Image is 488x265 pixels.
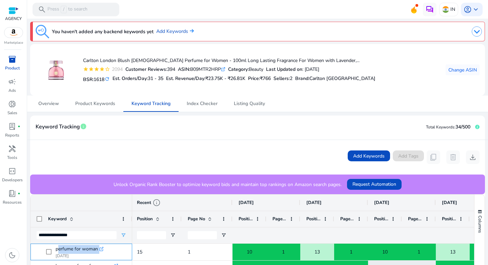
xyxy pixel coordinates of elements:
[178,66,225,73] div: B09MTR2HRP
[188,29,194,33] img: arrow-right.svg
[148,75,163,82] span: 31 - 35
[170,232,176,238] button: Open Filter Menu
[38,5,46,14] span: search
[448,66,477,74] span: Change ASIN
[137,249,142,255] span: 15
[306,200,322,206] span: [DATE]
[110,66,123,73] div: 2094
[450,245,455,259] span: 13
[228,66,249,73] b: Category:
[131,101,170,106] span: Keyword Tracking
[113,76,163,82] h5: Est. Orders/Day:
[104,76,110,82] mat-icon: refresh
[83,66,88,72] mat-icon: star
[239,200,254,206] span: [DATE]
[442,200,457,206] span: [DATE]
[47,6,87,13] p: Press to search
[350,245,352,259] span: 1
[205,75,245,82] span: ₹23.75K - ₹26.81K
[5,65,20,71] p: Product
[83,75,110,83] h5: BSR:
[426,124,455,130] span: Total Keywords:
[38,101,59,106] span: Overview
[187,101,218,106] span: Index Checker
[248,76,271,82] h5: Price:
[442,6,449,13] img: in.svg
[121,232,126,238] button: Open Filter Menu
[137,216,153,222] span: Position
[340,216,354,222] span: Page No
[43,57,69,83] img: 61K+g2947xL.jpg
[477,216,483,233] span: Columns
[18,192,20,195] span: fiber_manual_record
[166,76,245,82] h5: Est. Revenue/Day:
[309,75,375,82] span: Carlton [GEOGRAPHIC_DATA]
[56,244,98,254] span: perfume for woman
[450,3,455,15] p: IN
[418,245,420,259] span: 1
[125,66,175,73] div: 394
[188,249,190,255] span: 1
[446,64,480,75] button: Change ASIN
[348,150,390,161] button: Add Keywords
[36,121,80,133] span: Keyword Tracking
[8,145,16,153] span: handyman
[8,189,16,198] span: book_4
[228,66,263,73] div: Beauty
[3,199,22,205] p: Resources
[188,216,205,222] span: Page No
[5,16,22,22] p: AGENCY
[466,150,480,164] button: download
[56,253,103,259] p: [DATE]
[37,231,117,239] input: Keyword Filter Input
[353,152,385,160] span: Add Keywords
[52,27,154,36] h3: You haven't added any backend keywords yet
[99,66,105,72] mat-icon: star
[306,216,321,222] span: Position
[75,101,115,106] span: Product Keywords
[464,5,472,14] span: account_circle
[156,28,194,35] a: Add Keywords
[374,216,388,222] span: Position
[7,110,17,116] p: Sales
[8,100,16,108] span: donut_small
[272,216,287,222] span: Page No
[295,76,375,82] h5: :
[8,122,16,130] span: lab_profile
[36,25,49,38] img: keyword-tracking.svg
[408,216,422,222] span: Page No
[8,167,16,175] span: code_blocks
[8,251,16,259] span: dark_mode
[260,75,271,82] span: ₹766
[374,200,389,206] span: [DATE]
[472,5,480,14] span: keyboard_arrow_down
[105,66,110,72] mat-icon: star_border
[247,245,252,259] span: 10
[8,55,16,63] span: inventory_2
[61,6,67,13] span: /
[178,66,190,73] b: ASIN:
[469,153,477,161] span: download
[137,199,161,207] div: Recent
[282,245,285,259] span: 1
[382,245,388,259] span: 10
[4,27,23,38] img: amazon.svg
[266,66,302,73] b: Last Updated on
[295,75,308,82] span: Brand
[239,216,253,222] span: Position
[8,78,16,86] span: campaign
[8,87,16,94] p: Ads
[347,179,402,190] button: Request Automation
[125,66,167,73] b: Customer Reviews:
[455,124,470,130] span: 34/500
[94,76,104,83] span: 1618
[290,75,292,82] span: 2
[94,66,99,72] mat-icon: star
[352,181,396,188] span: Request Automation
[88,66,94,72] mat-icon: star
[221,232,226,238] button: Open Filter Menu
[18,125,20,128] span: fiber_manual_record
[114,181,342,188] p: Unlock Organic Rank Booster to optimize keyword bids and maintain top rankings on Amazon search p...
[273,76,292,82] h5: Sellers:
[152,199,161,207] span: info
